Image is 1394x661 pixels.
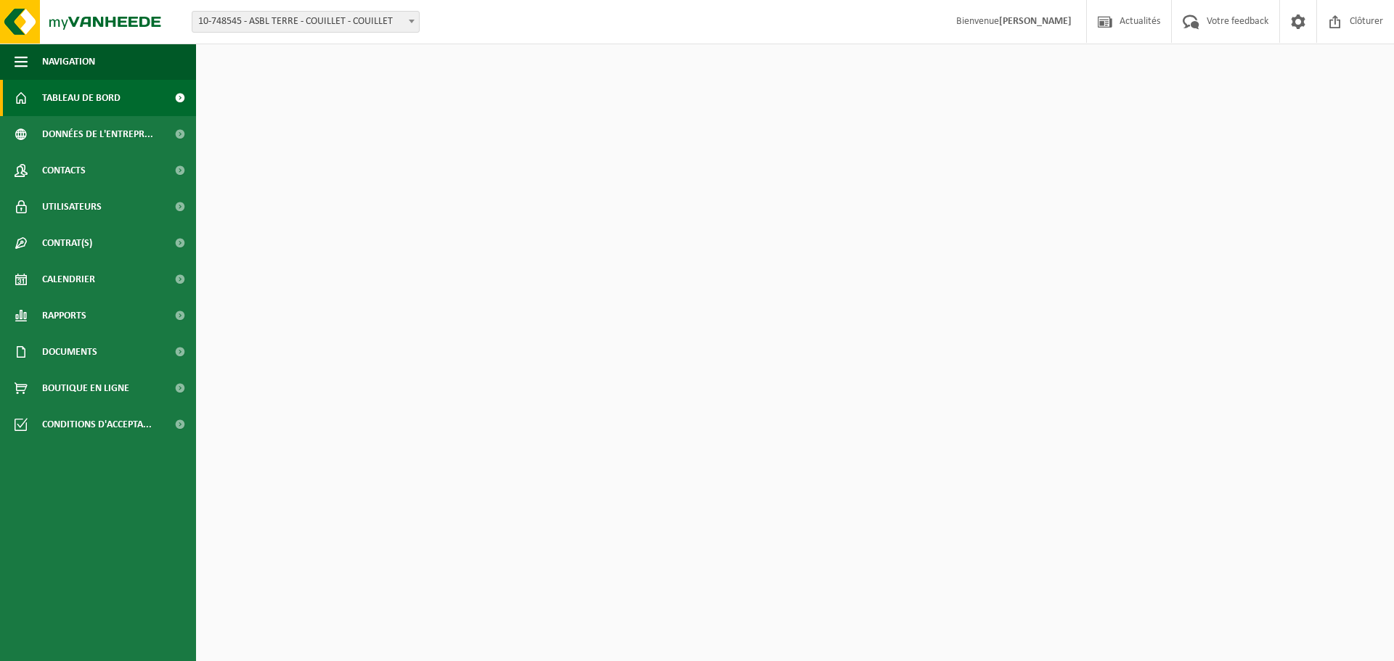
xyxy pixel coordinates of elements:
span: 10-748545 - ASBL TERRE - COUILLET - COUILLET [192,11,420,33]
span: Utilisateurs [42,189,102,225]
span: Données de l'entrepr... [42,116,153,152]
span: 10-748545 - ASBL TERRE - COUILLET - COUILLET [192,12,419,32]
span: Boutique en ligne [42,370,129,406]
span: Contrat(s) [42,225,92,261]
span: Rapports [42,297,86,334]
strong: [PERSON_NAME] [999,16,1072,27]
span: Contacts [42,152,86,189]
span: Navigation [42,44,95,80]
span: Calendrier [42,261,95,297]
span: Conditions d'accepta... [42,406,152,443]
span: Documents [42,334,97,370]
span: Tableau de bord [42,80,121,116]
